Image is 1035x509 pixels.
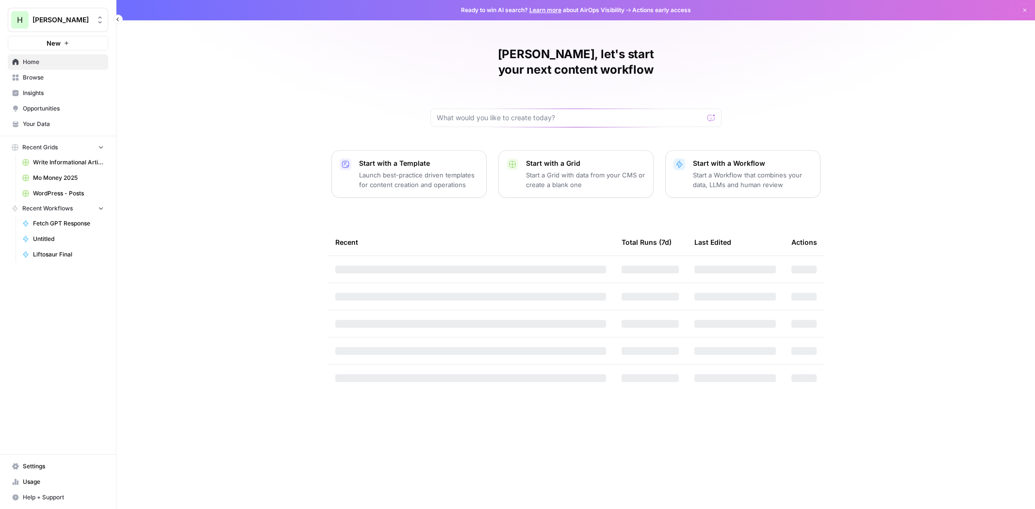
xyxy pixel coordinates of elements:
div: Recent [335,229,606,255]
button: Help + Support [8,490,108,505]
h1: [PERSON_NAME], let's start your next content workflow [430,47,722,78]
span: Liftosaur Final [33,250,104,259]
a: Untitled [18,231,108,247]
a: Settings [8,459,108,474]
span: H [17,14,23,26]
span: Help + Support [23,493,104,502]
button: Start with a GridStart a Grid with data from your CMS or create a blank one [498,150,654,198]
span: Settings [23,462,104,471]
div: Last Edited [694,229,731,255]
a: Browse [8,70,108,85]
span: Insights [23,89,104,97]
span: Write Informational Article [33,158,104,167]
button: Start with a TemplateLaunch best-practice driven templates for content creation and operations [331,150,487,198]
span: Home [23,58,104,66]
button: Workspace: Hasbrook [8,8,108,32]
p: Start with a Grid [526,159,645,168]
a: Insights [8,85,108,101]
a: Home [8,54,108,70]
span: Recent Workflows [22,204,73,213]
a: WordPress - Posts [18,186,108,201]
span: Your Data [23,120,104,128]
button: New [8,36,108,50]
button: Recent Workflows [8,201,108,216]
span: Untitled [33,235,104,243]
p: Start a Grid with data from your CMS or create a blank one [526,170,645,190]
p: Launch best-practice driven templates for content creation and operations [359,170,478,190]
p: Start with a Template [359,159,478,168]
span: Recent Grids [22,143,58,152]
a: Opportunities [8,101,108,116]
a: Fetch GPT Response [18,216,108,231]
p: Start with a Workflow [693,159,812,168]
a: Liftosaur Final [18,247,108,262]
div: Actions [791,229,817,255]
span: [PERSON_NAME] [33,15,91,25]
div: Total Runs (7d) [622,229,672,255]
a: Your Data [8,116,108,132]
span: Actions early access [632,6,691,15]
input: What would you like to create today? [437,113,704,123]
span: WordPress - Posts [33,189,104,198]
span: New [47,38,61,48]
span: Ready to win AI search? about AirOps Visibility [461,6,624,15]
span: Usage [23,477,104,486]
span: Browse [23,73,104,82]
a: Mo Money 2025 [18,170,108,186]
span: Fetch GPT Response [33,219,104,228]
a: Learn more [529,6,561,14]
a: Write Informational Article [18,155,108,170]
p: Start a Workflow that combines your data, LLMs and human review [693,170,812,190]
button: Recent Grids [8,140,108,155]
a: Usage [8,474,108,490]
span: Mo Money 2025 [33,174,104,182]
span: Opportunities [23,104,104,113]
button: Start with a WorkflowStart a Workflow that combines your data, LLMs and human review [665,150,821,198]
